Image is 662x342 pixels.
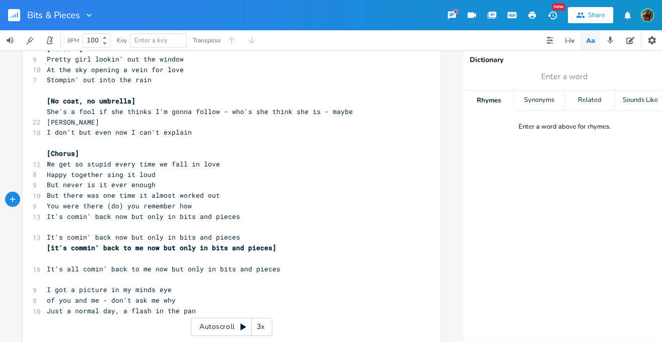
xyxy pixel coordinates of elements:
[47,107,357,127] span: She's a fool if she thinks I'm gonna follow - who's she think she is - maybe [PERSON_NAME]
[47,264,280,273] span: It's all comin' back to me now but only in bits and pieces
[470,56,659,64] div: Dictionary
[542,6,562,24] button: New
[47,149,79,158] span: [Chorus]
[47,96,135,105] span: [No coat, no umbrella]
[67,38,79,43] div: BPM
[117,37,127,43] div: Key
[514,90,564,110] div: Synonyms
[47,243,276,252] span: [it's commin' back to me now but only in bits and pieces]
[47,285,172,294] span: I got a picture in my minds eye
[519,123,611,131] div: Enter a word above for rhymes.
[47,170,156,179] span: Happy together sing it loud
[541,71,587,83] span: Enter a word
[568,7,613,23] button: Share
[47,180,156,189] span: But never is it ever enough
[47,201,192,210] span: You were there (do) you remember how
[134,36,168,45] span: Enter a key
[27,11,80,20] span: Bits & Pieces
[47,159,220,168] span: We get so stupid every time we fall in love
[588,11,605,20] div: Share
[47,212,240,221] span: It's comin' back now but only in bits and pieces
[47,296,176,305] span: of you and me - don't ask me why
[193,37,220,43] div: Transpose
[252,318,270,336] div: 3x
[47,54,184,64] span: Pretty girl lookin' out the window
[191,318,272,336] div: Autoscroll
[47,128,192,137] span: I don't but even now I can't explain
[47,75,152,84] span: Stompin' out into the rain
[641,9,654,22] img: Susan Rowe
[464,90,513,110] div: Rhymes
[552,3,565,11] div: New
[47,306,196,315] span: Just a normal day, a flash in the pan
[47,65,184,74] span: At the sky opening a vein for love
[47,191,220,200] span: But there was one time it almost worked out
[47,233,240,242] span: It's comin' back now but only in bits and pieces
[565,90,615,110] div: Related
